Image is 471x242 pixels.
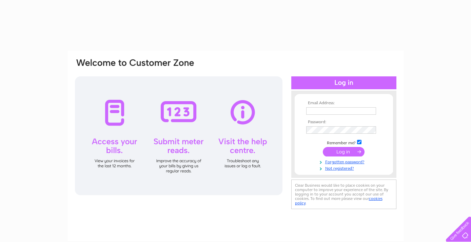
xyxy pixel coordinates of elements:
a: Not registered? [306,165,383,171]
a: cookies policy [295,196,382,205]
td: Remember me? [305,139,383,146]
th: Password: [305,120,383,125]
th: Email Address: [305,101,383,106]
a: Forgotten password? [306,158,383,165]
div: Clear Business would like to place cookies on your computer to improve your experience of the sit... [291,180,396,209]
input: Submit [323,147,365,156]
